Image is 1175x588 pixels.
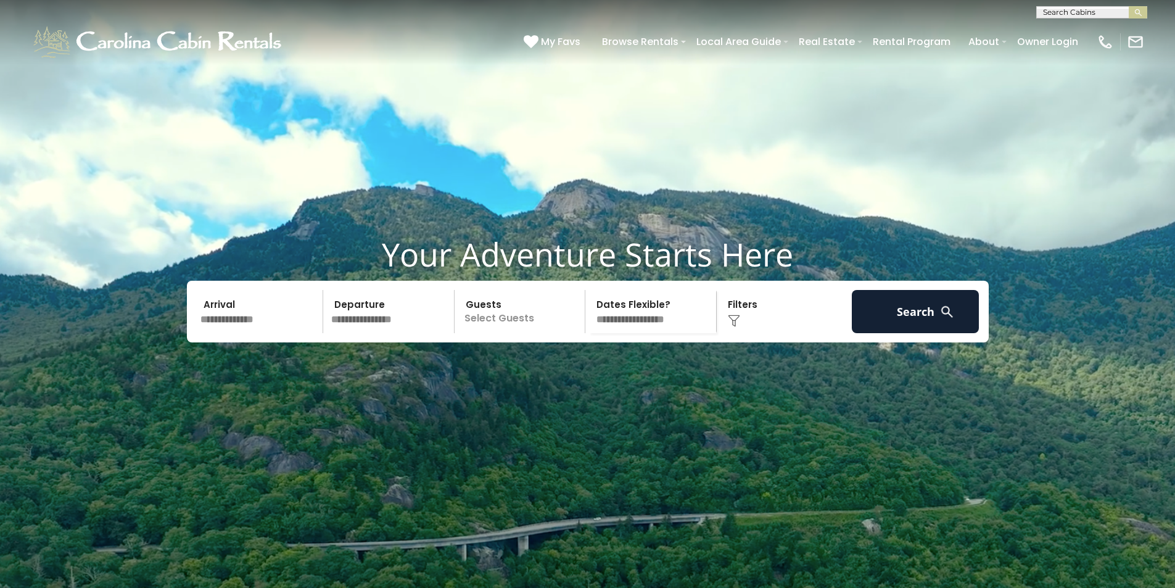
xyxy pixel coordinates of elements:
[939,304,955,320] img: search-regular-white.png
[541,34,580,49] span: My Favs
[1011,31,1084,52] a: Owner Login
[1127,33,1144,51] img: mail-regular-white.png
[524,34,583,50] a: My Favs
[31,23,287,60] img: White-1-1-2.png
[9,235,1166,273] h1: Your Adventure Starts Here
[1097,33,1114,51] img: phone-regular-white.png
[793,31,861,52] a: Real Estate
[728,315,740,327] img: filter--v1.png
[867,31,957,52] a: Rental Program
[458,290,585,333] p: Select Guests
[962,31,1005,52] a: About
[852,290,979,333] button: Search
[690,31,787,52] a: Local Area Guide
[596,31,685,52] a: Browse Rentals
